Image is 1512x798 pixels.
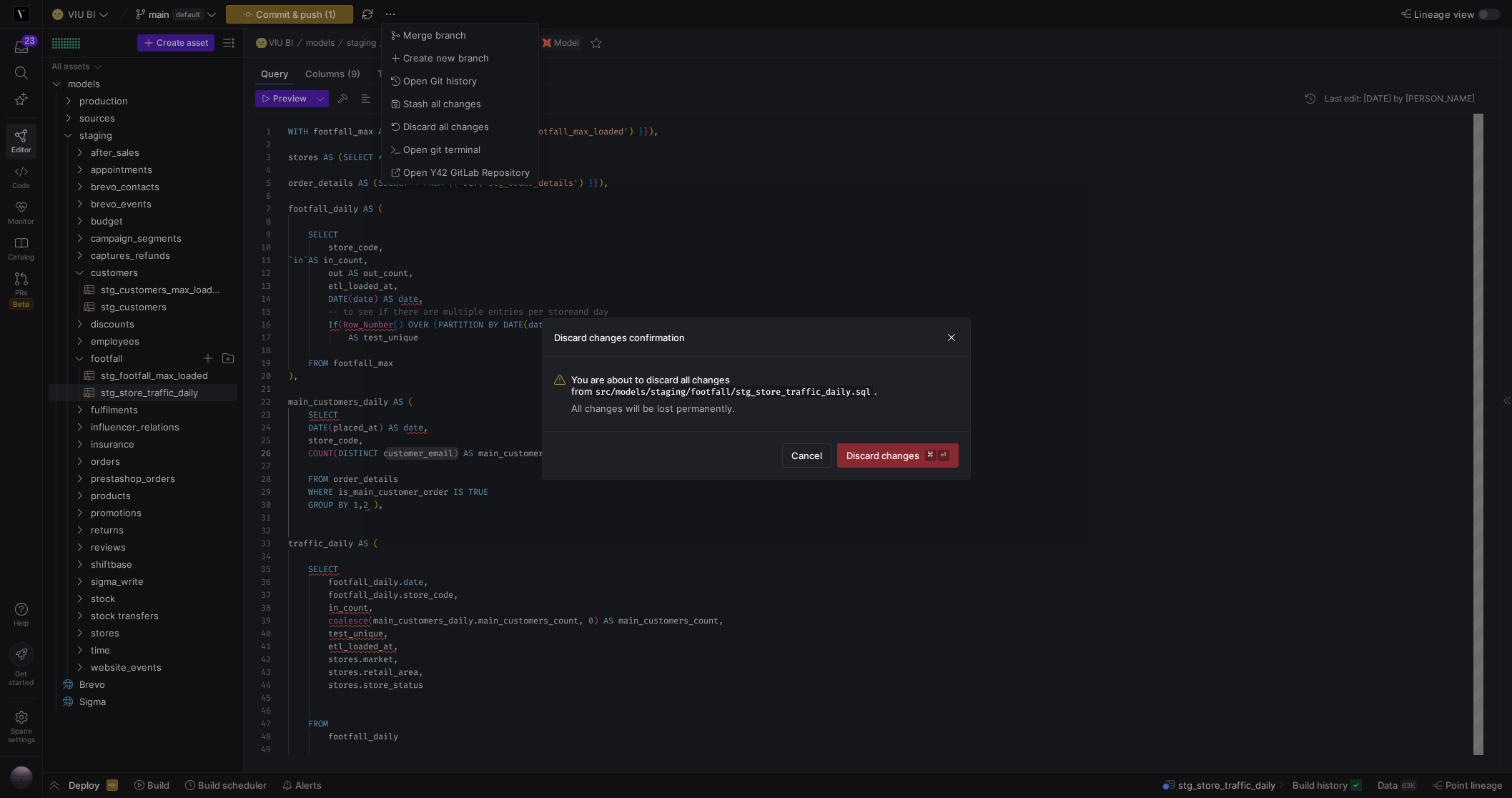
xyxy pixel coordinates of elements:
kbd: ⌘ [925,450,937,461]
span: Cancel [791,450,822,461]
button: Cancel [782,443,831,468]
kbd: ⏎ [938,450,949,461]
h3: Discard changes confirmation [554,332,685,343]
span: All changes will be lost permanently. [571,403,959,414]
span: src/models/staging/footfall/stg_store_traffic_daily.sql [592,385,874,399]
button: Discard changes⌘⏎ [837,443,959,468]
span: Discard changes [846,450,949,461]
span: You are about to discard all changes from . [571,374,959,397]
